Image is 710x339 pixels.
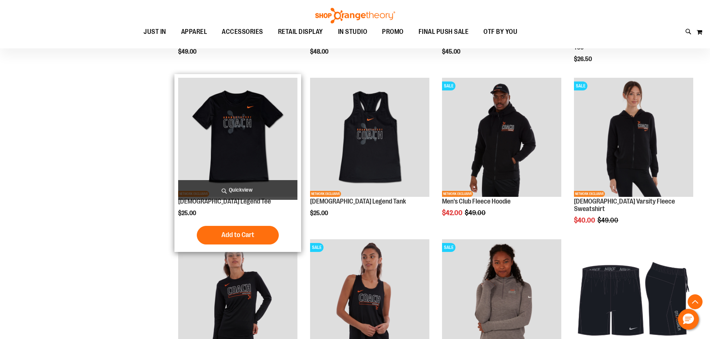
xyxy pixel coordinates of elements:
span: $42.00 [442,209,464,217]
a: [DEMOGRAPHIC_DATA] Legend Tank [310,198,406,205]
div: product [438,74,565,236]
img: Shop Orangetheory [314,8,396,23]
span: NETWORK EXCLUSIVE [442,191,473,197]
a: OTF Mens Coach FA22 Club Fleece Full Zip - Black primary imageSALENETWORK EXCLUSIVE [442,78,561,198]
a: FINAL PUSH SALE [411,23,476,41]
span: APPAREL [181,23,207,40]
span: $45.00 [442,48,461,55]
div: product [306,74,433,236]
img: OTF Mens Coach FA22 Club Fleece Full Zip - Black primary image [442,78,561,197]
a: ACCESSORIES [214,23,271,41]
a: [DEMOGRAPHIC_DATA] Varsity Fleece Sweatshirt [574,198,675,212]
span: OTF BY YOU [483,23,517,40]
a: Men's Club Fleece Hoodie [442,198,511,205]
a: OTF Ladies Coach FA23 Legend SS Tee - Black primary imageNETWORK EXCLUSIVE [178,78,297,198]
a: Quickview [178,180,297,200]
span: $25.00 [178,210,197,217]
a: APPAREL [174,23,215,41]
span: JUST IN [143,23,166,40]
button: Hello, have a question? Let’s chat. [678,309,699,330]
span: $49.00 [465,209,487,217]
span: $49.00 [178,48,198,55]
div: product [174,74,301,252]
a: PROMO [375,23,411,41]
span: ACCESSORIES [222,23,263,40]
span: PROMO [382,23,404,40]
span: SALE [442,243,455,252]
img: OTF Ladies Coach FA22 Varsity Fleece Full Zip - Black primary image [574,78,693,197]
span: NETWORK EXCLUSIVE [574,191,605,197]
button: Back To Top [688,294,703,309]
span: RETAIL DISPLAY [278,23,323,40]
span: $48.00 [310,48,329,55]
span: $40.00 [574,217,596,224]
a: IN STUDIO [331,23,375,40]
span: FINAL PUSH SALE [419,23,469,40]
img: OTF Ladies Coach FA23 Legend Tank - Black primary image [310,78,429,197]
img: OTF Ladies Coach FA23 Legend SS Tee - Black primary image [178,78,297,197]
span: IN STUDIO [338,23,367,40]
a: RETAIL DISPLAY [271,23,331,41]
span: SALE [442,81,455,90]
span: NETWORK EXCLUSIVE [310,191,341,197]
a: OTF Ladies Coach FA22 Varsity Fleece Full Zip - Black primary imageSALENETWORK EXCLUSIVE [574,78,693,198]
span: $49.00 [597,217,619,224]
a: OTF BY YOU [476,23,525,41]
a: [DEMOGRAPHIC_DATA] Legend Tee [178,198,271,205]
div: product [570,74,697,243]
span: SALE [310,243,324,252]
span: $26.50 [574,56,593,63]
a: OTF Ladies Coach FA23 Legend Tank - Black primary imageNETWORK EXCLUSIVE [310,78,429,198]
span: Add to Cart [221,231,254,239]
a: JUST IN [136,23,174,41]
button: Add to Cart [197,226,279,244]
span: $25.00 [310,210,329,217]
span: SALE [574,81,587,90]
